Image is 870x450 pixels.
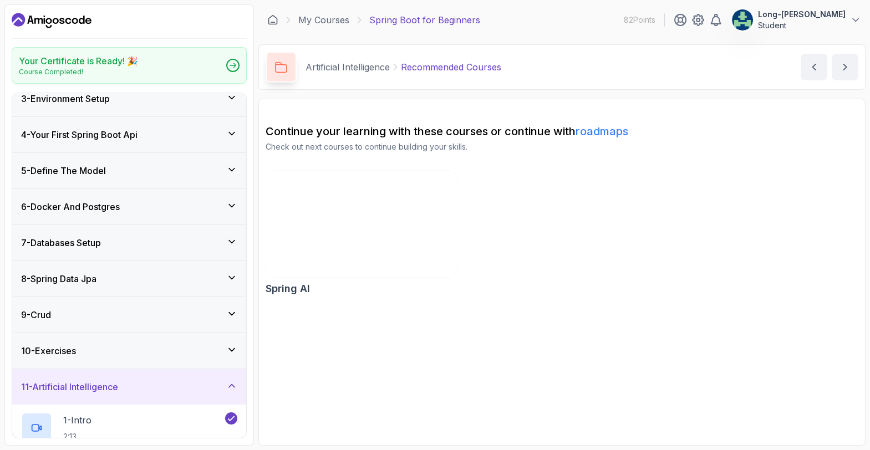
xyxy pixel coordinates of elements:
[12,261,246,296] button: 8-Spring Data Jpa
[21,164,106,177] h3: 5 - Define The Model
[12,189,246,224] button: 6-Docker And Postgres
[298,13,349,27] a: My Courses
[21,92,110,105] h3: 3 - Environment Setup
[21,200,120,213] h3: 6 - Docker And Postgres
[63,413,91,427] p: 1 - Intro
[21,380,118,393] h3: 11 - Artificial Intelligence
[266,281,310,296] h2: Spring AI
[266,171,457,277] img: Spring AI card
[19,68,138,76] p: Course Completed!
[801,54,827,80] button: previous content
[19,54,138,68] h2: Your Certificate is Ready! 🎉
[21,272,96,285] h3: 8 - Spring Data Jpa
[12,47,247,84] a: Your Certificate is Ready! 🎉Course Completed!
[758,9,846,20] p: Long-[PERSON_NAME]
[266,170,457,296] a: Spring AI cardSpring AI
[21,308,51,321] h3: 9 - Crud
[624,14,655,25] p: 82 Points
[21,236,101,249] h3: 7 - Databases Setup
[21,128,138,141] h3: 4 - Your First Spring Boot Api
[306,60,390,74] p: Artificial Intelligence
[12,333,246,369] button: 10-Exercises
[12,369,246,405] button: 11-Artificial Intelligence
[12,225,246,260] button: 7-Databases Setup
[21,412,237,443] button: 1-Intro2:13
[12,297,246,333] button: 9-Crud
[731,9,861,31] button: user profile imageLong-[PERSON_NAME]Student
[12,12,91,29] a: Dashboard
[266,141,858,152] p: Check out next courses to continue building your skills.
[12,117,246,152] button: 4-Your First Spring Boot Api
[758,20,846,31] p: Student
[21,344,76,357] h3: 10 - Exercises
[12,153,246,188] button: 5-Define The Model
[63,431,91,442] p: 2:13
[576,125,628,138] a: roadmaps
[267,14,278,25] a: Dashboard
[369,13,480,27] p: Spring Boot for Beginners
[266,124,858,139] h2: Continue your learning with these courses or continue with
[12,81,246,116] button: 3-Environment Setup
[832,54,858,80] button: next content
[732,9,753,30] img: user profile image
[401,60,501,74] p: Recommended Courses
